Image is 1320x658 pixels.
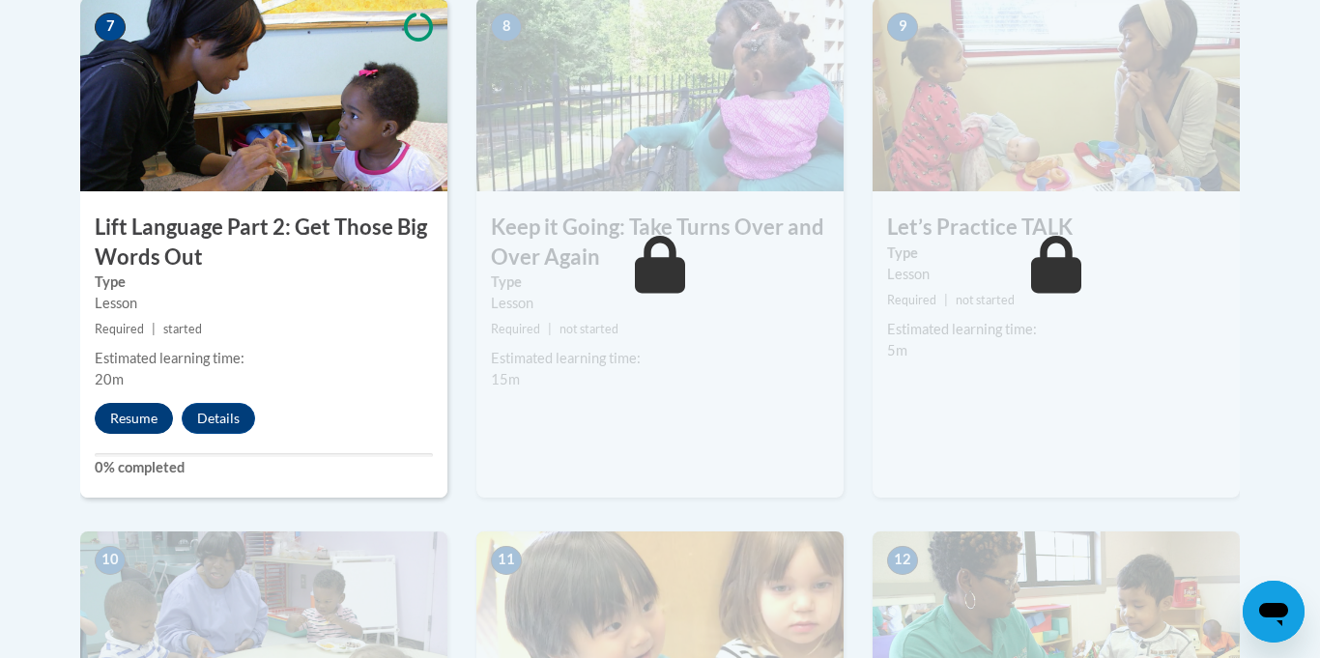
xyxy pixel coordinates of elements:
label: 0% completed [95,457,433,478]
span: | [944,293,948,307]
span: 5m [887,342,907,358]
span: 8 [491,13,522,42]
label: Type [95,272,433,293]
div: Lesson [491,293,829,314]
span: Required [95,322,144,336]
h3: Lift Language Part 2: Get Those Big Words Out [80,213,447,272]
iframe: Button to launch messaging window [1243,581,1305,643]
label: Type [887,243,1225,264]
div: Estimated learning time: [95,348,433,369]
span: Required [491,322,540,336]
span: Required [887,293,936,307]
span: 20m [95,371,124,387]
span: 11 [491,546,522,575]
button: Resume [95,403,173,434]
div: Lesson [887,264,1225,285]
label: Type [491,272,829,293]
span: | [152,322,156,336]
button: Details [182,403,255,434]
span: | [548,322,552,336]
div: Estimated learning time: [491,348,829,369]
span: not started [956,293,1015,307]
span: 7 [95,13,126,42]
div: Estimated learning time: [887,319,1225,340]
span: started [163,322,202,336]
h3: Keep it Going: Take Turns Over and Over Again [476,213,844,272]
div: Lesson [95,293,433,314]
h3: Let’s Practice TALK [873,213,1240,243]
span: not started [560,322,618,336]
span: 12 [887,546,918,575]
span: 10 [95,546,126,575]
span: 15m [491,371,520,387]
span: 9 [887,13,918,42]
